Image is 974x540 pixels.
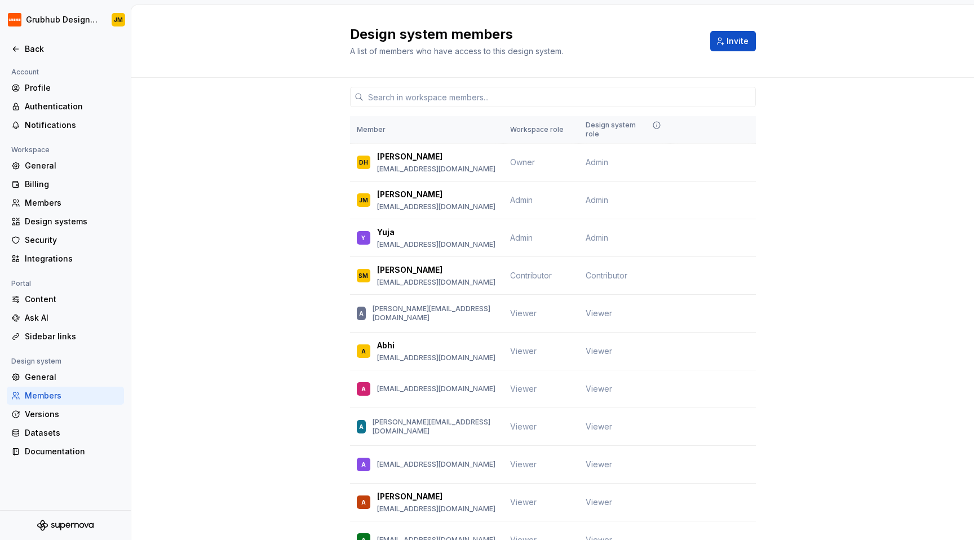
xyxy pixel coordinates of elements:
[377,227,395,238] p: Yuja
[586,308,612,319] span: Viewer
[7,442,124,461] a: Documentation
[361,459,366,470] div: A
[350,25,697,43] h2: Design system members
[364,87,756,107] input: Search in workspace members...
[7,277,36,290] div: Portal
[37,520,94,531] svg: Supernova Logo
[25,43,119,55] div: Back
[359,157,368,168] div: DH
[359,308,364,319] div: A
[727,36,749,47] span: Invite
[7,40,124,58] a: Back
[586,194,608,206] span: Admin
[25,331,119,342] div: Sidebar links
[7,194,124,212] a: Members
[7,65,43,79] div: Account
[377,151,442,162] p: [PERSON_NAME]
[373,304,496,322] p: [PERSON_NAME][EMAIL_ADDRESS][DOMAIN_NAME]
[586,383,612,395] span: Viewer
[377,460,495,469] p: [EMAIL_ADDRESS][DOMAIN_NAME]
[358,270,368,281] div: SM
[377,189,442,200] p: [PERSON_NAME]
[377,278,495,287] p: [EMAIL_ADDRESS][DOMAIN_NAME]
[510,157,535,167] span: Owner
[510,497,537,507] span: Viewer
[510,346,537,356] span: Viewer
[7,368,124,386] a: General
[7,405,124,423] a: Versions
[7,98,124,116] a: Authentication
[25,409,119,420] div: Versions
[710,31,756,51] button: Invite
[8,13,21,26] img: 4e8d6f31-f5cf-47b4-89aa-e4dec1dc0822.png
[586,459,612,470] span: Viewer
[25,197,119,209] div: Members
[377,264,442,276] p: [PERSON_NAME]
[510,459,537,469] span: Viewer
[510,271,552,280] span: Contributor
[586,497,612,508] span: Viewer
[25,446,119,457] div: Documentation
[7,355,66,368] div: Design system
[7,175,124,193] a: Billing
[350,46,563,56] span: A list of members who have access to this design system.
[25,253,119,264] div: Integrations
[25,234,119,246] div: Security
[25,312,119,324] div: Ask AI
[373,418,496,436] p: [PERSON_NAME][EMAIL_ADDRESS][DOMAIN_NAME]
[25,119,119,131] div: Notifications
[7,213,124,231] a: Design systems
[25,390,119,401] div: Members
[2,7,129,32] button: Grubhub Design SystemJM
[510,422,537,431] span: Viewer
[25,179,119,190] div: Billing
[377,340,395,351] p: Abhi
[7,143,54,157] div: Workspace
[586,232,608,244] span: Admin
[377,240,495,249] p: [EMAIL_ADDRESS][DOMAIN_NAME]
[359,421,364,432] div: A
[7,250,124,268] a: Integrations
[7,387,124,405] a: Members
[7,79,124,97] a: Profile
[7,327,124,346] a: Sidebar links
[377,491,442,502] p: [PERSON_NAME]
[361,383,366,395] div: A
[510,384,537,393] span: Viewer
[361,232,365,244] div: Y
[350,116,503,144] th: Member
[25,294,119,305] div: Content
[503,116,579,144] th: Workspace role
[25,371,119,383] div: General
[26,14,98,25] div: Grubhub Design System
[377,353,495,362] p: [EMAIL_ADDRESS][DOMAIN_NAME]
[586,157,608,168] span: Admin
[510,233,533,242] span: Admin
[7,309,124,327] a: Ask AI
[25,160,119,171] div: General
[361,497,366,508] div: A
[25,427,119,439] div: Datasets
[114,15,123,24] div: JM
[377,384,495,393] p: [EMAIL_ADDRESS][DOMAIN_NAME]
[7,231,124,249] a: Security
[586,421,612,432] span: Viewer
[361,346,366,357] div: A
[377,165,495,174] p: [EMAIL_ADDRESS][DOMAIN_NAME]
[25,216,119,227] div: Design systems
[586,346,612,357] span: Viewer
[377,504,495,514] p: [EMAIL_ADDRESS][DOMAIN_NAME]
[359,194,368,206] div: JM
[7,290,124,308] a: Content
[7,157,124,175] a: General
[7,424,124,442] a: Datasets
[377,202,495,211] p: [EMAIL_ADDRESS][DOMAIN_NAME]
[25,82,119,94] div: Profile
[25,101,119,112] div: Authentication
[510,195,533,205] span: Admin
[586,121,663,139] div: Design system role
[510,308,537,318] span: Viewer
[586,270,627,281] span: Contributor
[7,116,124,134] a: Notifications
